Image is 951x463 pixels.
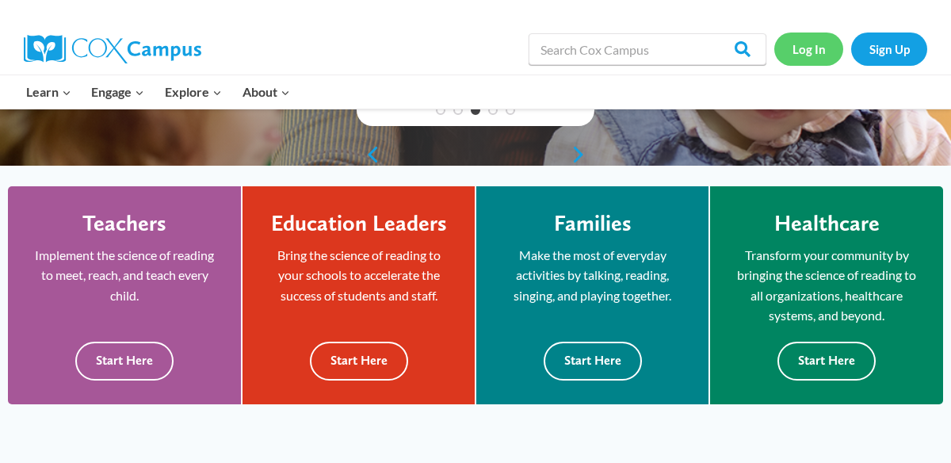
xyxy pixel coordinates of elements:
a: 5 [506,105,515,115]
button: Start Here [777,342,876,381]
nav: Primary Navigation [16,75,300,109]
a: 3 [471,105,480,115]
button: Child menu of Engage [82,75,155,109]
a: Education Leaders Bring the science of reading to your schools to accelerate the success of stude... [243,186,475,404]
button: Child menu of Explore [155,75,232,109]
button: Start Here [544,342,642,381]
p: Bring the science of reading to your schools to accelerate the success of students and staff. [266,245,451,306]
input: Search Cox Campus [529,33,766,65]
button: Start Here [310,342,408,381]
div: content slider buttons [357,139,594,170]
h4: Families [554,210,632,237]
p: Transform your community by bringing the science of reading to all organizations, healthcare syst... [734,245,919,326]
a: next [571,145,594,164]
h4: Teachers [82,210,166,237]
a: Families Make the most of everyday activities by talking, reading, singing, and playing together.... [476,186,708,404]
a: Teachers Implement the science of reading to meet, reach, and teach every child. Start Here [8,186,241,404]
a: 2 [453,105,463,115]
p: Implement the science of reading to meet, reach, and teach every child. [32,245,217,306]
h4: Education Leaders [271,210,447,237]
a: Sign Up [851,33,927,65]
a: 4 [488,105,498,115]
img: Cox Campus [24,35,201,63]
button: Child menu of About [232,75,300,109]
h4: Healthcare [774,210,880,237]
a: Healthcare Transform your community by bringing the science of reading to all organizations, heal... [710,186,943,404]
p: Make the most of everyday activities by talking, reading, singing, and playing together. [500,245,685,306]
button: Start Here [75,342,174,381]
button: Child menu of Learn [16,75,82,109]
a: previous [357,145,380,164]
nav: Secondary Navigation [774,33,927,65]
a: 1 [436,105,445,115]
a: Log In [774,33,843,65]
